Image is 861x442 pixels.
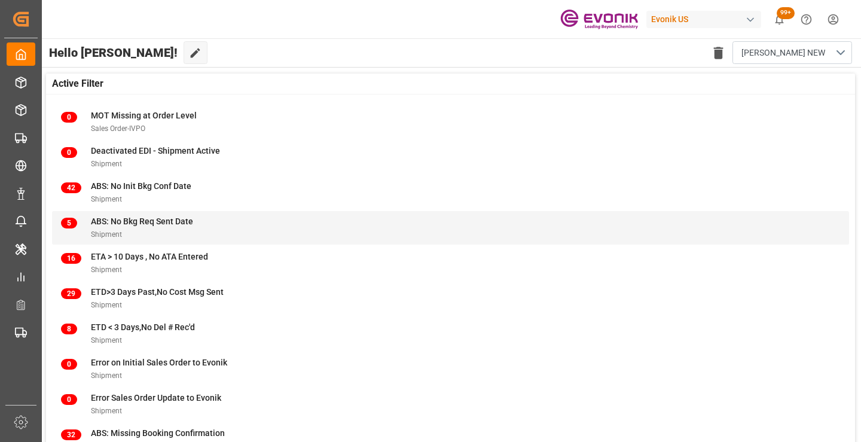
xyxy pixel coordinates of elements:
span: ETA > 10 Days , No ATA Entered [91,252,208,261]
span: 0 [61,359,77,370]
a: 29ETD>3 Days Past,No Cost Msg SentShipment [61,286,840,311]
span: 29 [61,288,81,299]
span: [PERSON_NAME] NEW [741,47,825,59]
span: 0 [61,112,77,123]
span: Deactivated EDI - Shipment Active [91,146,220,156]
span: Shipment [91,266,122,274]
span: MOT Missing at Order Level [91,111,197,120]
span: 0 [61,394,77,405]
a: 16ETA > 10 Days , No ATA EnteredShipment [61,251,840,276]
button: Help Center [793,6,820,33]
a: 0Deactivated EDI - Shipment ActiveShipment [61,145,840,170]
span: Shipment [91,301,122,309]
span: 5 [61,218,77,228]
span: Shipment [91,230,122,239]
span: 16 [61,253,81,264]
div: Evonik US [646,11,761,28]
span: Shipment [91,160,122,168]
a: 0MOT Missing at Order LevelSales Order-IVPO [61,109,840,135]
a: 5ABS: No Bkg Req Sent DateShipment [61,215,840,240]
span: 99+ [777,7,795,19]
img: Evonik-brand-mark-Deep-Purple-RGB.jpeg_1700498283.jpeg [560,9,638,30]
span: Sales Order-IVPO [91,124,145,133]
span: Error on Initial Sales Order to Evonik [91,358,227,367]
span: ETD>3 Days Past,No Cost Msg Sent [91,287,224,297]
button: show 101 new notifications [766,6,793,33]
span: Error Sales Order Update to Evonik [91,393,221,403]
span: 0 [61,147,77,158]
button: open menu [732,41,852,64]
span: ABS: Missing Booking Confirmation [91,428,225,438]
span: ABS: No Init Bkg Conf Date [91,181,191,191]
span: Shipment [91,336,122,345]
span: Shipment [91,407,122,415]
a: 0Error Sales Order Update to EvonikShipment [61,392,840,417]
a: 42ABS: No Init Bkg Conf DateShipment [61,180,840,205]
button: Evonik US [646,8,766,31]
span: 8 [61,324,77,334]
span: Shipment [91,195,122,203]
a: 8ETD < 3 Days,No Del # Rec'dShipment [61,321,840,346]
span: ABS: No Bkg Req Sent Date [91,217,193,226]
span: ETD < 3 Days,No Del # Rec'd [91,322,195,332]
a: 0Error on Initial Sales Order to EvonikShipment [61,356,840,382]
span: Shipment [91,371,122,380]
span: 32 [61,429,81,440]
span: Active Filter [52,77,103,91]
span: Hello [PERSON_NAME]! [49,41,178,64]
span: 42 [61,182,81,193]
